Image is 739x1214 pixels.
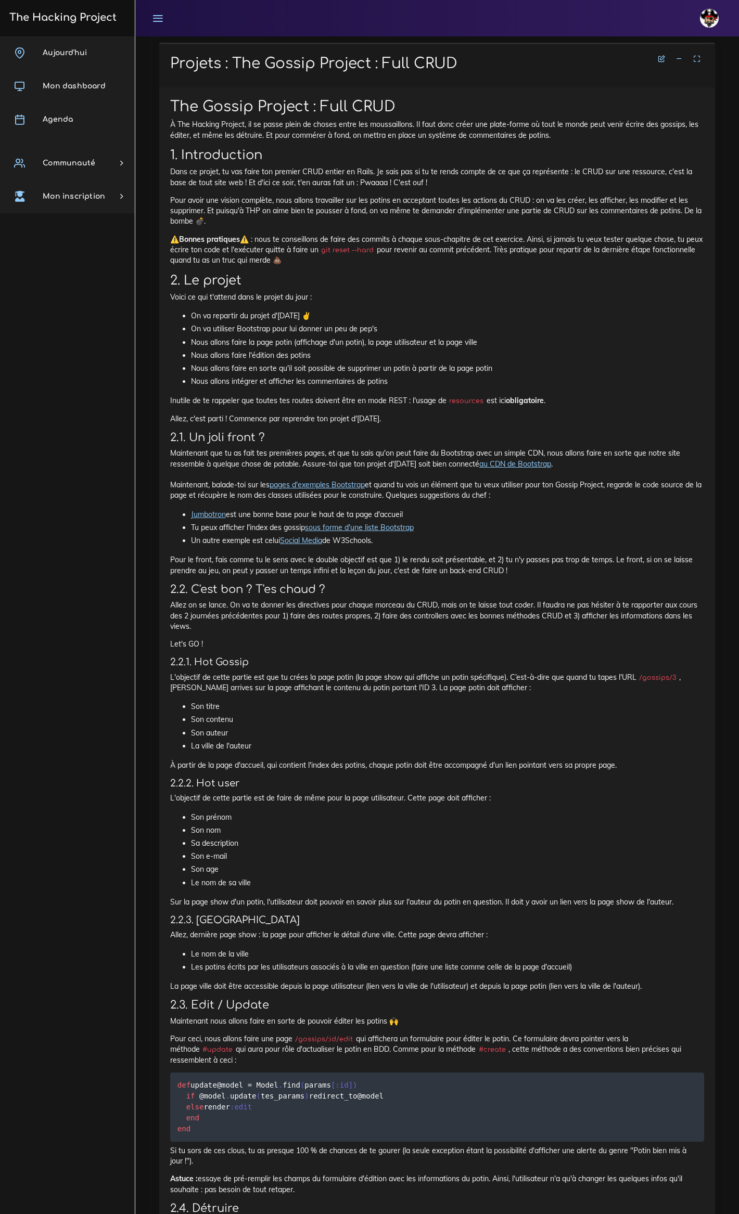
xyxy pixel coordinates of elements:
[170,55,704,73] h1: Projets : The Gossip Project : Full CRUD
[191,824,704,837] li: Son nom
[170,793,704,803] p: L'objectif de cette partie est de faire de même pour la page utilisateur. Cette page doit afficher :
[199,1092,226,1100] span: @model
[43,159,95,167] span: Communauté
[304,1092,309,1100] span: )
[447,396,487,406] code: resources
[170,929,704,940] p: Allez, dernière page show : la page pour afficher le détail d'une ville. Cette page devra afficher :
[335,1081,348,1089] span: :id
[349,1081,353,1089] span: ]
[636,673,679,683] code: /gossips/3
[226,1092,230,1100] span: .
[191,510,226,519] a: Jumbotron
[170,414,704,424] p: Allez, c'est parti ! Commence par reprendre ton projet d'[DATE].
[170,778,704,789] h4: 2.2.2. Hot user
[186,1103,204,1111] span: else
[170,119,704,140] p: À The Hacking Project, il se passe plein de choses entre les moussaillons. Il faut donc créer une...
[170,897,704,907] p: Sur la page show d'un potin, l'utilisateur doit pouvoir en savoir plus sur l'auteur du potin en q...
[170,1145,704,1167] p: Si tu sors de ces clous, tu as presque 100 % de chances de te gourer (la seule exception étant la...
[476,1044,508,1055] code: #create
[270,480,365,489] a: pages d'exemples Bootstrap
[230,1103,252,1111] span: :edit
[257,1081,278,1089] span: Model
[170,98,704,116] h1: The Gossip Project : Full CRUD
[177,1079,384,1134] code: update find params update tes_params redirect_to render
[200,1044,236,1055] code: #update
[170,195,704,227] p: Pour avoir une vision complète, nous allons travailler sur les potins en acceptant toutes les act...
[170,999,704,1012] h3: 2.3. Edit / Update
[170,1174,198,1183] strong: Astuce :
[191,850,704,863] li: Son e-mail
[170,639,704,649] p: Let's GO !
[506,396,544,405] strong: obligatoire
[170,1034,704,1065] p: Pour ceci, nous allons faire une page qui affichera un formulaire pour éditer le potin. Ce formul...
[357,1092,384,1100] span: @model
[179,235,240,244] strong: Bonnes pratiques
[170,760,704,770] p: À partir de la page d'accueil, qui contient l'index des potins, chaque potin doit être accompagné...
[170,554,704,576] p: Pour le front, fais comme tu le sens avec le double objectif est que 1) le rendu soit présentable...
[305,523,414,532] a: sous forme d'une liste Bootstrap
[191,948,704,961] li: Le nom de la ville
[257,1092,261,1100] span: (
[217,1081,244,1089] span: @model
[170,914,704,926] h4: 2.2.3. [GEOGRAPHIC_DATA]
[191,508,704,521] li: est une bonne base pour le haut de ta page d'accueil
[248,1081,252,1089] span: =
[191,961,704,974] li: Les potins écrits par les utilisateurs associés à la ville en question (faire une liste comme cel...
[191,863,704,876] li: Son age
[170,292,704,302] p: Voici ce qui t'attend dans le projet du jour :
[170,1016,704,1026] p: Maintenant nous allons faire en sorte de pouvoir éditer les potins 🙌
[43,115,73,123] span: Agenda
[300,1081,304,1089] span: (
[191,375,704,388] li: Nous allons intégrer et afficher les commentaires de potins
[170,448,704,500] p: Maintenant que tu as fait tes premières pages, et que tu sais qu'on peut faire du Bootstrap avec ...
[278,1081,283,1089] span: .
[170,1173,704,1195] p: essaye de pré-remplir les champs du formulaire d'édition avec les informations du potin. Ainsi, l...
[170,431,704,444] h3: 2.1. Un joli front ?
[43,82,106,90] span: Mon dashboard
[186,1114,199,1122] span: end
[700,9,719,28] img: avatar
[170,395,704,406] p: Inutile de te rappeler que toutes tes routes doivent être en mode REST : l'usage de est ici .
[191,811,704,824] li: Son prénom
[318,245,377,255] code: git reset --hard
[331,1081,335,1089] span: [
[191,322,704,335] li: On va utiliser Bootstrap pour lui donner un peu de pep's
[186,1092,195,1100] span: if
[479,459,551,469] a: au CDN de Bootstrap
[191,521,704,534] li: Tu peux afficher l'index des gossip
[170,234,704,266] p: ⚠️ ⚠️ : nous te conseillons de faire des commits à chaque sous-chapitre de cet exercice. Ainsi, s...
[191,700,704,713] li: Son titre
[6,12,117,23] h3: The Hacking Project
[170,166,704,188] p: Dans ce projet, tu vas faire ton premier CRUD entier en Rails. Je sais pas si tu te rends compte ...
[170,583,704,596] h3: 2.2. C'est bon ? T'es chaud ?
[43,192,105,200] span: Mon inscription
[191,309,704,322] li: On va repartir du projet d'[DATE] ✌
[43,49,87,57] span: Aujourd'hui
[292,1034,356,1044] code: /gossips/:id/edit
[191,336,704,349] li: Nous allons faire la page potin (affichage d'un potin), la page utilisateur et la page ville
[170,148,704,163] h2: 1. Introduction
[177,1125,190,1133] span: end
[191,740,704,753] li: La ville de l'auteur
[191,349,704,362] li: Nous allons faire l'édition des potins
[170,600,704,631] p: Allez on se lance. On va te donner les directives pour chaque morceau du CRUD, mais on te laisse ...
[191,713,704,726] li: Son contenu
[191,534,704,547] li: Un autre exemple est celui de W3Schools.
[191,727,704,740] li: Son auteur
[177,1081,190,1089] span: def
[280,536,322,545] a: Social Media
[170,672,704,693] p: L'objectif de cette partie est que tu crées la page potin (la page show qui affiche un potin spéc...
[191,362,704,375] li: Nous allons faire en sorte qu'il soit possible de supprimer un potin à partir de la page potin
[170,273,704,288] h2: 2. Le projet
[191,876,704,889] li: Le nom de sa ville
[170,981,704,991] p: La page ville doit être accessible depuis la page utilisateur (lien vers la ville de l'utilisateu...
[191,837,704,850] li: Sa description
[353,1081,357,1089] span: )
[170,656,704,668] h4: 2.2.1. Hot Gossip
